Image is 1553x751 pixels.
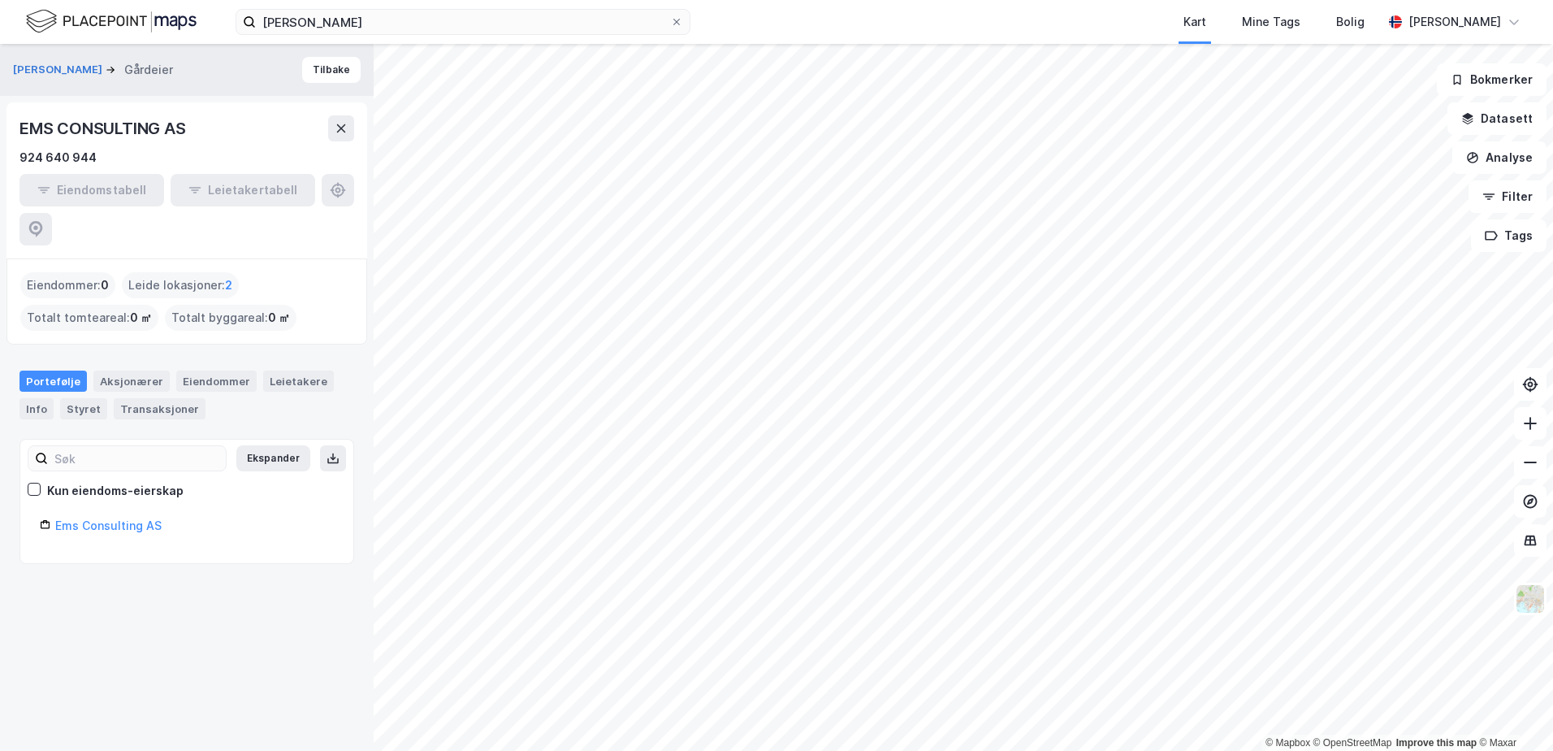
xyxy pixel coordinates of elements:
span: 0 ㎡ [268,308,290,328]
div: Eiendommer [176,371,257,392]
div: Kart [1183,12,1206,32]
div: Portefølje [19,371,87,392]
div: Totalt byggareal : [165,305,296,331]
iframe: Chat Widget [1472,673,1553,751]
button: [PERSON_NAME] [13,62,106,78]
div: Bolig [1336,12,1365,32]
div: Transaksjoner [114,398,205,419]
div: Leide lokasjoner : [122,272,239,298]
button: Bokmerker [1437,63,1547,96]
input: Søk på adresse, matrikkel, gårdeiere, leietakere eller personer [256,10,670,34]
button: Tilbake [302,57,361,83]
div: Leietakere [263,371,334,392]
div: Mine Tags [1242,12,1300,32]
a: Ems Consulting AS [55,519,162,532]
input: Søk [48,446,226,471]
span: 2 [225,276,232,295]
div: Gårdeier [124,60,173,80]
a: Mapbox [1265,737,1310,749]
a: OpenStreetMap [1313,737,1392,749]
img: logo.f888ab2527a4732fd821a326f86c7f29.svg [26,7,197,36]
button: Ekspander [236,445,310,471]
span: 0 [101,276,109,295]
div: Kun eiendoms-eierskap [47,481,184,501]
button: Datasett [1447,102,1547,135]
div: Aksjonærer [93,371,170,392]
div: Eiendommer : [20,272,115,298]
div: Info [19,398,54,419]
button: Filter [1469,180,1547,213]
div: EMS CONSULTING AS [19,115,189,141]
div: Kontrollprogram for chat [1472,673,1553,751]
div: Styret [60,398,107,419]
span: 0 ㎡ [130,308,152,328]
div: [PERSON_NAME] [1408,12,1501,32]
div: 924 640 944 [19,148,97,167]
button: Tags [1471,219,1547,252]
img: Z [1515,584,1546,614]
a: Improve this map [1396,737,1477,749]
button: Analyse [1452,141,1547,174]
div: Totalt tomteareal : [20,305,158,331]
